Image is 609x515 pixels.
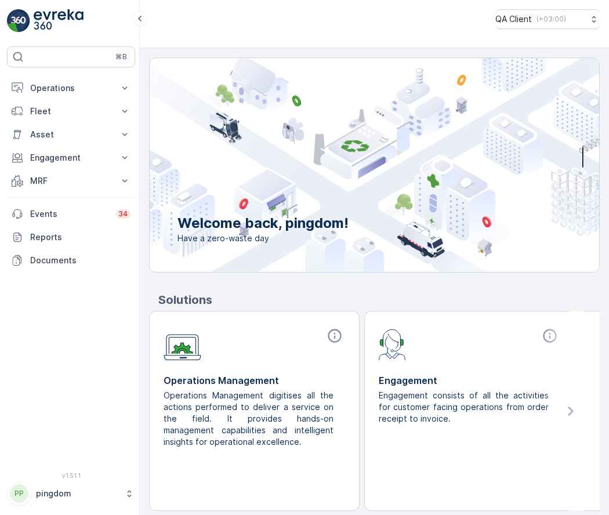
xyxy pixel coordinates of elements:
img: logo_light-DOdMpM7g.png [34,9,84,32]
button: Asset [7,123,135,146]
p: Solutions [158,291,600,309]
div: PP [10,484,28,503]
p: Operations [30,82,112,94]
p: pingdom [36,488,119,499]
p: Engagement consists of all the activities for customer facing operations from order receipt to in... [379,390,551,425]
p: Operations Management [164,373,345,387]
span: Have a zero-waste day [177,233,349,244]
p: Operations Management digitises all the actions performed to deliver a service on the field. It p... [164,390,336,448]
p: Fleet [30,106,112,117]
p: Welcome back, pingdom! [177,214,349,233]
button: QA Client(+03:00) [495,9,600,29]
img: module-icon [379,328,406,360]
img: module-icon [164,328,201,361]
p: ( +03:00 ) [536,14,566,24]
a: Documents [7,249,135,272]
p: QA Client [495,13,532,25]
img: logo [7,9,30,32]
p: MRF [30,175,112,187]
p: ⌘B [115,52,127,61]
p: Asset [30,129,112,140]
button: Fleet [7,100,135,123]
p: Engagement [30,152,112,164]
button: Engagement [7,146,135,169]
img: city illustration [97,58,599,272]
p: Engagement [379,373,560,387]
p: Reports [30,231,130,243]
a: Reports [7,226,135,249]
button: PPpingdom [7,481,135,506]
p: 34 [118,209,128,219]
button: Operations [7,77,135,100]
a: Events34 [7,202,135,226]
p: Documents [30,255,130,266]
p: Events [30,208,109,220]
span: v 1.51.1 [7,472,135,479]
button: MRF [7,169,135,193]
